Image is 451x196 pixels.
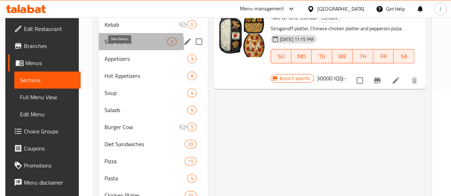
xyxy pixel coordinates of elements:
[187,20,196,29] div: items
[104,157,185,165] span: Pizza
[20,93,75,101] span: Full Menu View
[104,174,187,182] span: Pasta
[185,141,196,148] span: 20
[335,51,350,62] span: WE
[271,24,414,33] p: Stroganoff platter, Chinese chicken platter and pepperoni pizza.
[185,140,196,148] div: items
[168,38,176,45] span: 2
[188,73,196,79] span: 8
[352,73,367,88] span: Select to update
[8,54,81,71] a: Menus
[104,71,187,80] span: Hot Appetizers
[317,73,343,83] h6: 30000 IQD
[277,36,317,43] span: [DATE] 11:15 PM
[396,51,411,62] span: SA
[187,71,196,80] div: items
[24,144,75,153] span: Coupons
[104,89,187,97] span: Soup
[14,106,81,123] a: Edit Menu
[24,161,75,170] span: Promotions
[99,118,208,136] div: Burger Cow5
[294,51,309,62] span: MO
[219,12,265,58] img: Two Of One Combo
[8,157,81,174] a: Promotions
[318,14,340,22] div: Combos
[188,21,196,28] span: 0
[8,174,81,191] a: Menu disclaimer
[394,49,414,63] button: SA
[406,72,423,89] button: delete
[185,158,196,165] span: 15
[188,55,196,62] span: 3
[14,71,81,89] a: Sections
[187,174,196,182] div: items
[167,37,176,46] div: items
[24,42,75,50] span: Branches
[179,20,187,29] svg: Inactive section
[99,153,208,170] div: Pizza15
[376,51,391,62] span: FR
[185,157,196,165] div: items
[104,123,179,131] span: Burger Cow
[187,54,196,63] div: items
[353,49,373,63] button: TH
[8,20,81,37] a: Edit Restaurant
[240,5,284,13] div: Menu-management
[104,54,187,63] span: Appetizers
[24,127,75,136] span: Choice Groups
[373,49,394,63] button: FR
[20,110,75,118] span: Edit Menu
[318,14,340,22] span: Combos
[8,140,81,157] a: Coupons
[99,16,208,33] div: Kebab0
[179,123,187,131] svg: Inactive section
[99,170,208,187] div: Pasta4
[271,49,291,63] button: SU
[25,59,75,67] span: Menus
[24,25,75,33] span: Edit Restaurant
[188,90,196,96] span: 4
[187,89,196,97] div: items
[14,89,81,106] a: Full Menu View
[99,136,208,153] div: Diet Sandwiches20
[277,75,313,82] span: Branch specific
[104,37,167,46] span: Side Dishes
[104,106,187,114] span: Salads
[355,51,370,62] span: TH
[187,106,196,114] div: items
[8,123,81,140] a: Choice Groups
[317,5,364,13] div: [GEOGRAPHIC_DATA]
[369,72,386,89] button: Branch-specific-item
[99,84,208,101] div: Soup4
[99,33,208,50] div: Side Dishes2edit
[188,175,196,182] span: 4
[314,51,329,62] span: TU
[332,49,353,63] button: WE
[182,36,193,47] button: edit
[440,5,441,13] span: J
[291,49,312,63] button: MO
[8,37,81,54] a: Branches
[99,101,208,118] div: Salads4
[24,178,75,187] span: Menu disclaimer
[104,140,185,148] span: Diet Sandwiches
[104,20,179,29] span: Kebab
[274,51,288,62] span: SU
[391,76,400,85] a: Edit menu item
[99,67,208,84] div: Hot Appetizers8
[99,50,208,67] div: Appetizers3
[188,124,196,131] span: 5
[312,49,332,63] button: TU
[187,123,196,131] div: items
[188,107,196,113] span: 4
[20,76,75,84] span: Sections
